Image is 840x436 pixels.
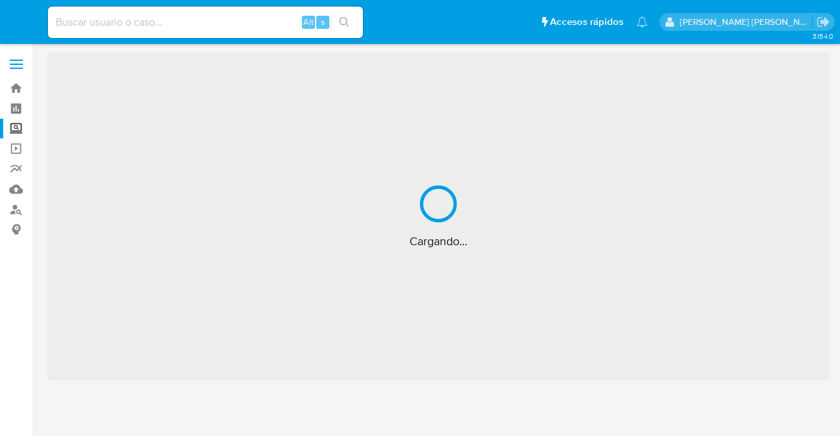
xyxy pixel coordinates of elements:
[303,16,314,28] span: Alt
[637,16,648,28] a: Notificaciones
[48,14,363,31] input: Buscar usuario o caso...
[321,16,325,28] span: s
[409,233,467,249] span: Cargando...
[331,13,358,31] button: search-icon
[816,15,830,29] a: Salir
[680,16,812,28] p: baltazar.cabreradupeyron@mercadolibre.com.mx
[550,15,623,29] span: Accesos rápidos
